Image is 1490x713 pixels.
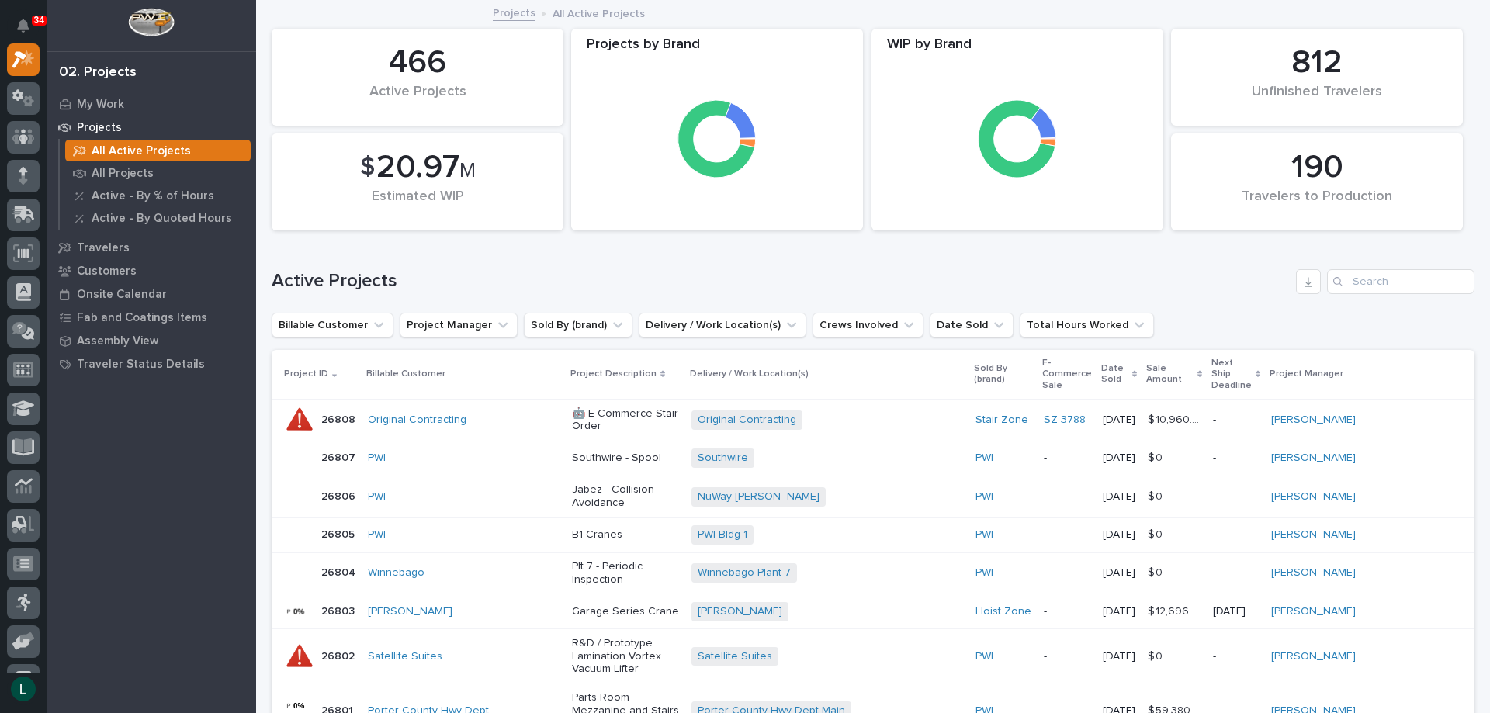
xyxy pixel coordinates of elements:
a: Stair Zone [975,414,1028,427]
p: - [1044,650,1090,663]
p: Project ID [284,365,328,382]
div: Notifications34 [19,19,40,43]
div: Estimated WIP [298,189,537,221]
p: Assembly View [77,334,158,348]
p: Projects [77,121,122,135]
a: PWI [975,490,993,504]
p: Traveler Status Details [77,358,205,372]
p: Next Ship Deadline [1211,355,1252,394]
div: Projects by Brand [571,36,863,62]
button: Date Sold [930,313,1014,337]
p: - [1213,528,1259,542]
button: Crews Involved [813,313,923,337]
p: All Active Projects [553,4,645,21]
a: PWI [368,490,386,504]
p: Customers [77,265,137,279]
p: - [1213,490,1259,504]
h1: Active Projects [272,270,1290,292]
a: PWI Bldg 1 [698,528,747,542]
p: $ 0 [1148,525,1166,542]
p: Garage Series Crane [572,605,679,618]
div: Search [1327,269,1474,294]
p: B1 Cranes [572,528,679,542]
a: Satellite Suites [698,650,772,663]
p: [DATE] [1213,605,1259,618]
p: $ 0 [1148,647,1166,663]
div: 02. Projects [59,64,137,81]
a: Travelers [47,236,256,259]
a: Onsite Calendar [47,282,256,306]
a: PWI [975,452,993,465]
a: [PERSON_NAME] [1271,605,1356,618]
a: Projects [493,3,535,21]
p: 26805 [321,525,358,542]
p: Billable Customer [366,365,445,382]
p: - [1213,414,1259,427]
p: Fab and Coatings Items [77,311,207,325]
p: 26802 [321,647,358,663]
a: Southwire [698,452,748,465]
p: $ 12,696.00 [1148,602,1204,618]
p: - [1213,650,1259,663]
div: 466 [298,43,537,82]
button: Billable Customer [272,313,393,337]
a: PWI [975,528,993,542]
p: - [1044,528,1090,542]
a: My Work [47,92,256,116]
span: $ [360,153,375,182]
p: - [1044,490,1090,504]
a: [PERSON_NAME] [1271,566,1356,580]
p: 34 [34,15,44,26]
p: 26806 [321,487,359,504]
p: 26807 [321,448,359,465]
p: Sold By (brand) [974,360,1033,389]
a: Traveler Status Details [47,352,256,376]
a: Fab and Coatings Items [47,306,256,329]
a: [PERSON_NAME] [1271,528,1356,542]
p: Travelers [77,241,130,255]
p: $ 0 [1148,487,1166,504]
p: - [1044,566,1090,580]
div: Travelers to Production [1197,189,1436,221]
a: PWI [368,452,386,465]
p: $ 0 [1148,448,1166,465]
a: Winnebago Plant 7 [698,566,791,580]
a: Projects [47,116,256,139]
p: - [1044,452,1090,465]
p: Delivery / Work Location(s) [690,365,809,382]
p: R&D / Prototype Lamination Vortex Vacuum Lifter [572,637,679,676]
p: 🤖 E-Commerce Stair Order [572,407,679,434]
p: Jabez - Collision Avoidance [572,483,679,510]
button: Total Hours Worked [1020,313,1154,337]
button: Project Manager [400,313,518,337]
a: Original Contracting [698,414,796,427]
a: [PERSON_NAME] [368,605,452,618]
button: Sold By (brand) [524,313,632,337]
p: Active - By % of Hours [92,189,214,203]
a: Hoist Zone [975,605,1031,618]
p: Southwire - Spool [572,452,679,465]
a: SZ 3788 [1044,414,1086,427]
div: 190 [1197,148,1436,187]
p: 26803 [321,602,358,618]
button: Delivery / Work Location(s) [639,313,806,337]
p: [DATE] [1103,452,1135,465]
a: [PERSON_NAME] [698,605,782,618]
p: All Projects [92,167,154,181]
p: Active - By Quoted Hours [92,212,232,226]
a: [PERSON_NAME] [1271,452,1356,465]
p: 26804 [321,563,359,580]
a: Original Contracting [368,414,466,427]
p: My Work [77,98,124,112]
p: - [1213,452,1259,465]
p: $ 10,960.00 [1148,410,1204,427]
span: 20.97 [376,151,459,184]
a: [PERSON_NAME] [1271,490,1356,504]
p: [DATE] [1103,605,1135,618]
a: NuWay [PERSON_NAME] [698,490,819,504]
a: Winnebago [368,566,424,580]
p: 26808 [321,410,359,427]
a: Active - By Quoted Hours [60,207,256,229]
p: Project Manager [1270,365,1343,382]
p: [DATE] [1103,490,1135,504]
